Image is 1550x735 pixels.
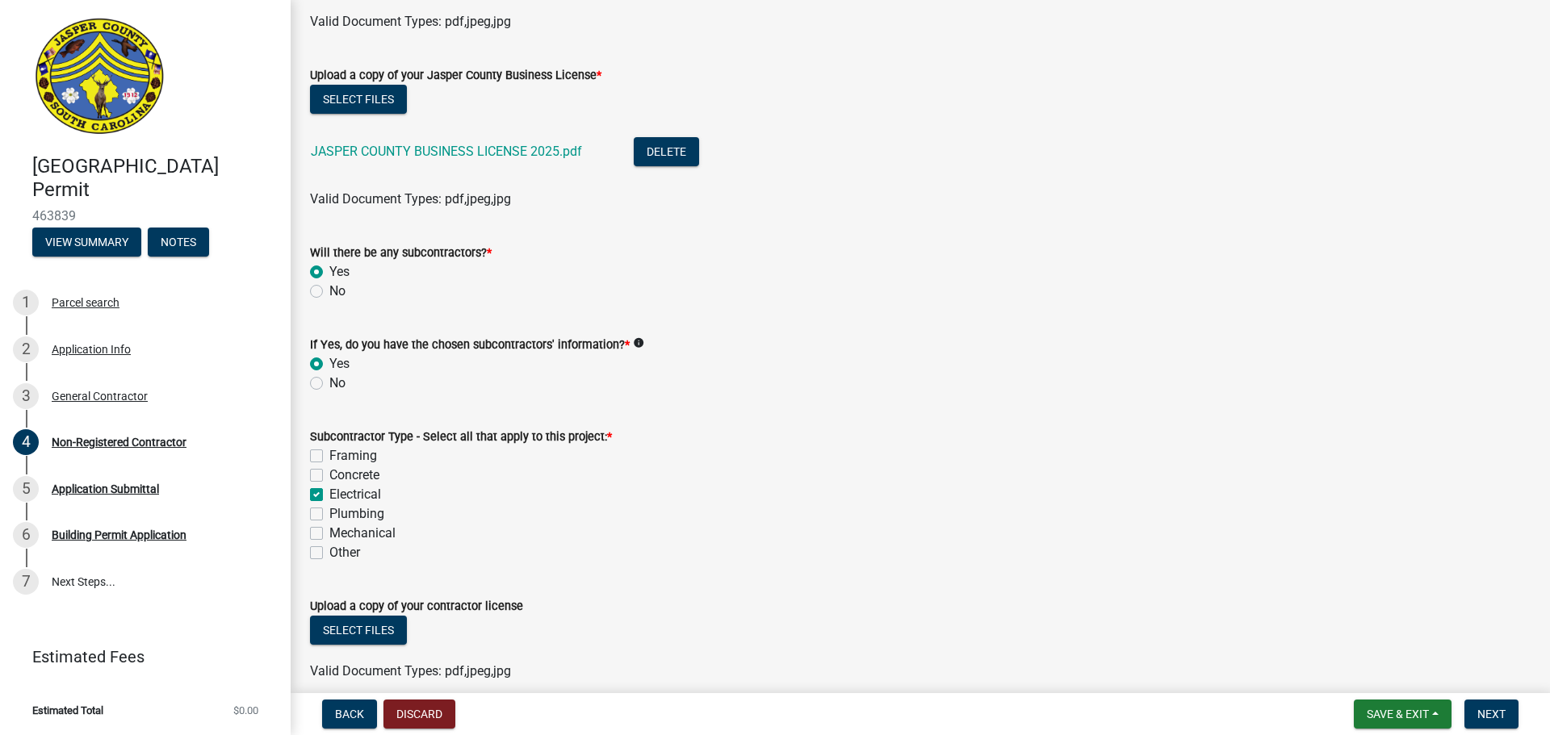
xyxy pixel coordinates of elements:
[32,17,167,138] img: Jasper County, South Carolina
[310,663,511,679] span: Valid Document Types: pdf,jpeg,jpg
[1464,700,1519,729] button: Next
[32,236,141,249] wm-modal-confirm: Summary
[310,70,601,81] label: Upload a copy of your Jasper County Business License
[310,85,407,114] button: Select files
[32,705,103,716] span: Estimated Total
[310,340,630,351] label: If Yes, do you have the chosen subcontractors' information?
[310,616,407,645] button: Select files
[32,155,278,202] h4: [GEOGRAPHIC_DATA] Permit
[329,485,381,504] label: Electrical
[13,383,39,409] div: 3
[335,708,364,720] span: Back
[322,700,377,729] button: Back
[52,390,148,402] div: General Contractor
[1367,708,1429,720] span: Save & Exit
[329,543,360,562] label: Other
[310,191,511,207] span: Valid Document Types: pdf,jpeg,jpg
[310,601,523,612] label: Upload a copy of your contractor license
[52,297,119,308] div: Parcel search
[13,476,39,502] div: 5
[1477,708,1506,720] span: Next
[329,504,384,524] label: Plumbing
[329,282,346,301] label: No
[311,144,582,159] a: JASPER COUNTY BUSINESS LICENSE 2025.pdf
[1354,700,1452,729] button: Save & Exit
[310,432,612,443] label: Subcontractor Type - Select all that apply to this project:
[13,290,39,315] div: 1
[329,446,377,466] label: Framing
[310,14,511,29] span: Valid Document Types: pdf,jpeg,jpg
[329,262,350,282] label: Yes
[329,524,396,543] label: Mechanical
[148,236,209,249] wm-modal-confirm: Notes
[13,522,39,548] div: 6
[310,248,492,259] label: Will there be any subcontractors?
[52,436,186,448] div: Non-Registered Contractor
[52,344,131,355] div: Application Info
[13,569,39,595] div: 7
[52,529,186,541] div: Building Permit Application
[329,466,379,485] label: Concrete
[634,144,699,160] wm-modal-confirm: Delete Document
[13,641,265,673] a: Estimated Fees
[633,337,644,349] i: info
[233,705,258,716] span: $0.00
[148,228,209,257] button: Notes
[32,228,141,257] button: View Summary
[32,208,258,223] span: 463839
[329,374,346,393] label: No
[13,336,39,362] div: 2
[13,429,39,455] div: 4
[634,137,699,166] button: Delete
[329,354,350,374] label: Yes
[52,483,159,495] div: Application Submittal
[383,700,455,729] button: Discard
